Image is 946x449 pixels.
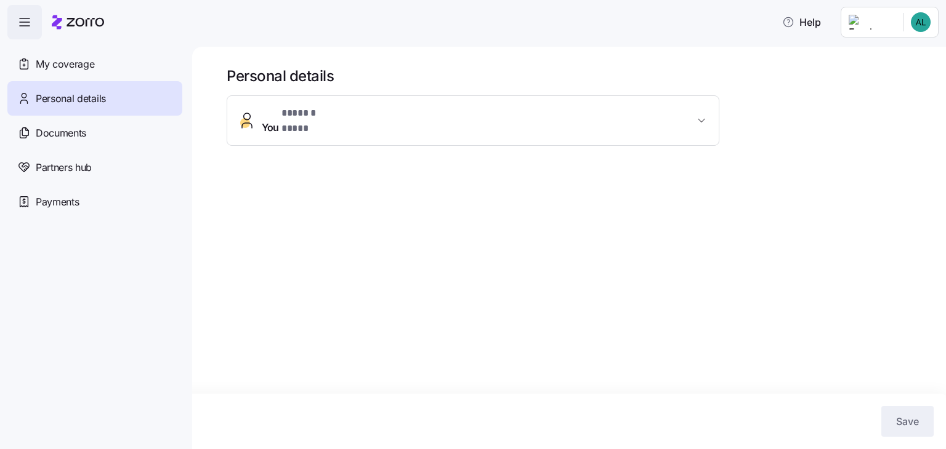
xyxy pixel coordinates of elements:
[36,160,92,175] span: Partners hub
[911,12,931,32] img: 27d6ec3479bea61e73b4d04b0afa458e
[262,106,343,135] span: You
[36,194,79,210] span: Payments
[36,125,86,141] span: Documents
[896,414,919,429] span: Save
[772,10,831,34] button: Help
[7,116,182,150] a: Documents
[7,150,182,185] a: Partners hub
[849,15,893,30] img: Employer logo
[227,66,929,85] h1: Personal details
[782,15,821,30] span: Help
[36,91,106,106] span: Personal details
[7,81,182,116] a: Personal details
[7,185,182,219] a: Payments
[881,406,934,437] button: Save
[7,47,182,81] a: My coverage
[36,57,94,72] span: My coverage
